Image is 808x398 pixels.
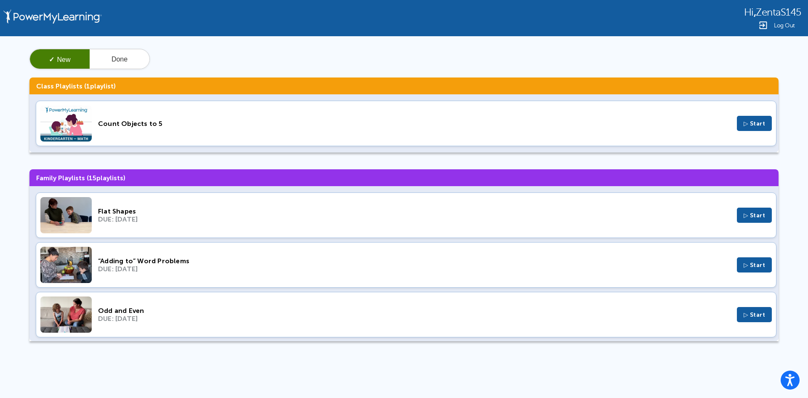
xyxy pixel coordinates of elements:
[29,77,779,94] h3: Class Playlists ( playlist)
[98,257,731,265] div: “Adding to” Word Problems
[772,360,802,392] iframe: Chat
[98,307,731,315] div: Odd and Even
[49,56,54,63] span: ✓
[40,296,92,333] img: Thumbnail
[98,315,731,323] div: DUE: [DATE]
[744,120,765,127] span: ▷ Start
[774,22,795,29] span: Log Out
[40,247,92,283] img: Thumbnail
[744,262,765,269] span: ▷ Start
[737,208,772,223] button: ▷ Start
[98,265,731,273] div: DUE: [DATE]
[744,311,765,318] span: ▷ Start
[737,307,772,322] button: ▷ Start
[744,212,765,219] span: ▷ Start
[40,105,92,142] img: Thumbnail
[744,6,801,18] div: ,
[89,174,96,182] span: 15
[86,82,90,90] span: 1
[737,116,772,131] button: ▷ Start
[30,49,90,69] button: ✓New
[98,215,731,223] div: DUE: [DATE]
[98,207,731,215] div: Flat Shapes
[737,257,772,272] button: ▷ Start
[744,7,754,18] span: Hi
[29,169,779,186] h3: Family Playlists ( playlists)
[40,197,92,233] img: Thumbnail
[758,20,768,30] img: Logout Icon
[756,7,801,18] span: ZentaS145
[90,49,149,69] button: Done
[98,120,731,128] div: Count Objects to 5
